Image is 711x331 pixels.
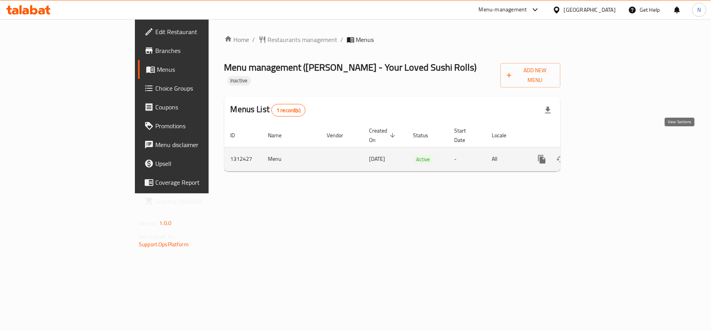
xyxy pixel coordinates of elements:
[138,98,254,116] a: Coupons
[138,173,254,192] a: Coverage Report
[155,46,247,55] span: Branches
[413,131,439,140] span: Status
[155,121,247,131] span: Promotions
[138,135,254,154] a: Menu disclaimer
[271,104,305,116] div: Total records count
[258,35,338,44] a: Restaurants management
[231,131,245,140] span: ID
[697,5,701,14] span: N
[356,35,374,44] span: Menus
[155,84,247,93] span: Choice Groups
[139,239,189,249] a: Support.OpsPlatform
[231,104,305,116] h2: Menus List
[551,150,570,169] button: Change Status
[507,65,554,85] span: Add New Menu
[138,116,254,135] a: Promotions
[486,147,526,171] td: All
[139,231,175,242] span: Get support on:
[533,150,551,169] button: more
[369,154,386,164] span: [DATE]
[448,147,486,171] td: -
[492,131,517,140] span: Locale
[138,60,254,79] a: Menus
[138,154,254,173] a: Upsell
[155,27,247,36] span: Edit Restaurant
[155,178,247,187] span: Coverage Report
[155,196,247,206] span: Grocery Checklist
[455,126,476,145] span: Start Date
[155,140,247,149] span: Menu disclaimer
[564,5,616,14] div: [GEOGRAPHIC_DATA]
[224,124,614,171] table: enhanced table
[157,65,247,74] span: Menus
[138,41,254,60] a: Branches
[159,218,171,228] span: 1.0.0
[155,102,247,112] span: Coupons
[413,155,433,164] span: Active
[253,35,255,44] li: /
[138,192,254,211] a: Grocery Checklist
[479,5,527,15] div: Menu-management
[262,147,321,171] td: Menu
[224,35,560,44] nav: breadcrumb
[138,79,254,98] a: Choice Groups
[500,63,560,87] button: Add New Menu
[526,124,614,147] th: Actions
[224,58,477,76] span: Menu management ( [PERSON_NAME] - Your Loved Sushi Rolls )
[268,131,292,140] span: Name
[272,107,305,114] span: 1 record(s)
[139,218,158,228] span: Version:
[268,35,338,44] span: Restaurants management
[138,22,254,41] a: Edit Restaurant
[369,126,398,145] span: Created On
[538,101,557,120] div: Export file
[327,131,354,140] span: Vendor
[155,159,247,168] span: Upsell
[341,35,344,44] li: /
